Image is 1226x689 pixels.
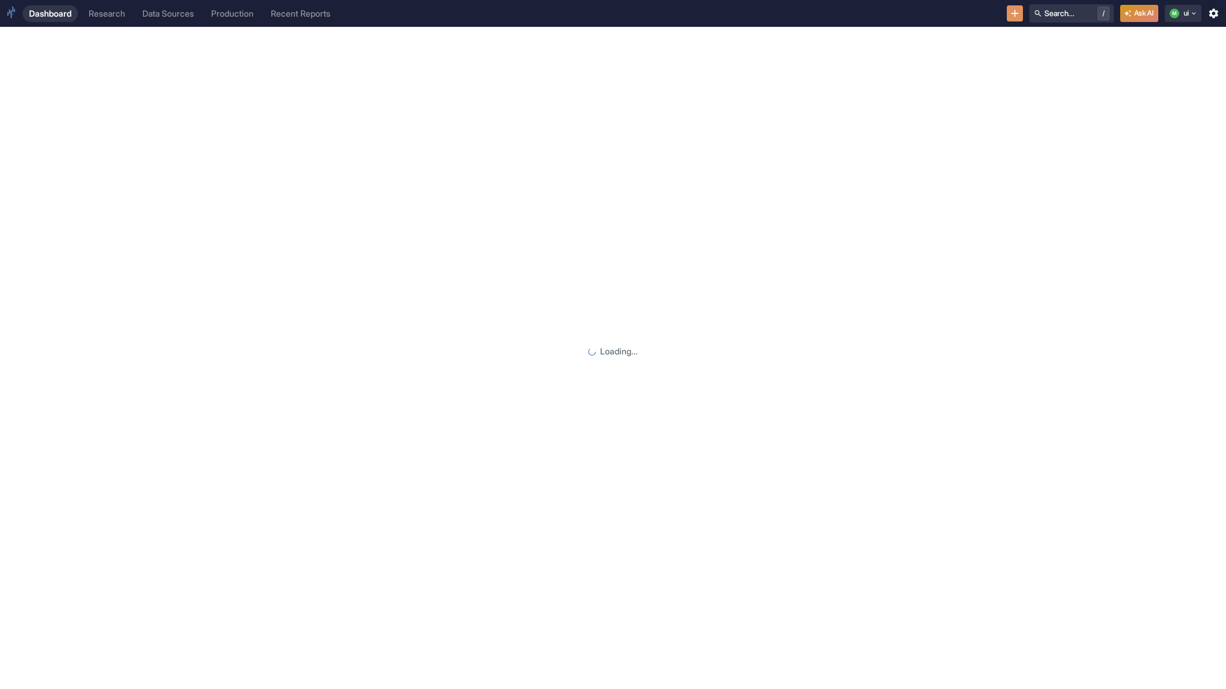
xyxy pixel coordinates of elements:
[205,5,260,22] a: Production
[600,345,638,358] p: Loading...
[1029,4,1114,23] button: Search.../
[142,9,194,19] div: Data Sources
[136,5,200,22] a: Data Sources
[23,5,78,22] a: Dashboard
[89,9,125,19] div: Research
[29,9,71,19] div: Dashboard
[264,5,337,22] a: Recent Reports
[271,9,330,19] div: Recent Reports
[82,5,132,22] a: Research
[1007,5,1023,22] button: New Resource
[211,9,254,19] div: Production
[1165,5,1202,22] button: Mui
[1170,9,1179,18] div: M
[1120,5,1158,22] button: Ask AI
